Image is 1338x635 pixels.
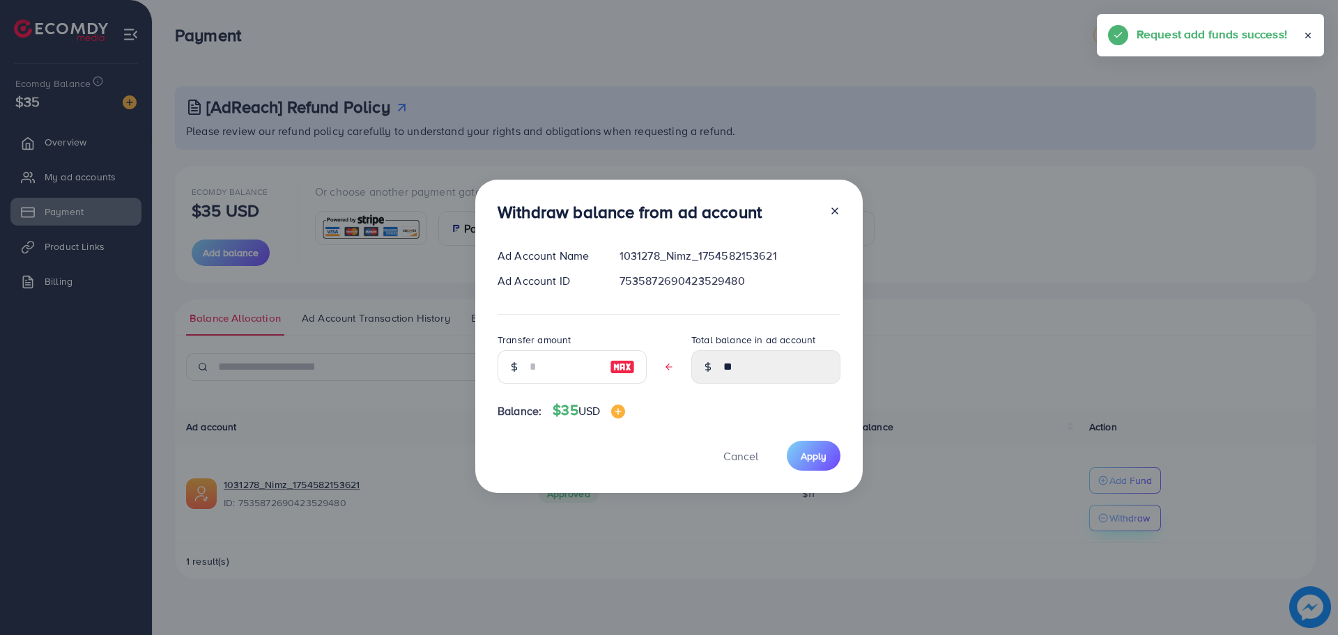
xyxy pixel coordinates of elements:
div: 7535872690423529480 [608,273,852,289]
span: USD [578,403,600,418]
span: Apply [801,449,826,463]
div: Ad Account ID [486,273,608,289]
h3: Withdraw balance from ad account [498,202,762,222]
button: Apply [787,441,840,471]
div: Ad Account Name [486,248,608,264]
span: Cancel [723,448,758,464]
button: Cancel [706,441,776,471]
div: 1031278_Nimz_1754582153621 [608,248,852,264]
label: Total balance in ad account [691,333,815,347]
img: image [611,405,625,418]
img: image [610,359,635,375]
span: Balance: [498,403,541,419]
label: Transfer amount [498,333,571,347]
h5: Request add funds success! [1137,25,1287,43]
h4: $35 [553,402,625,419]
